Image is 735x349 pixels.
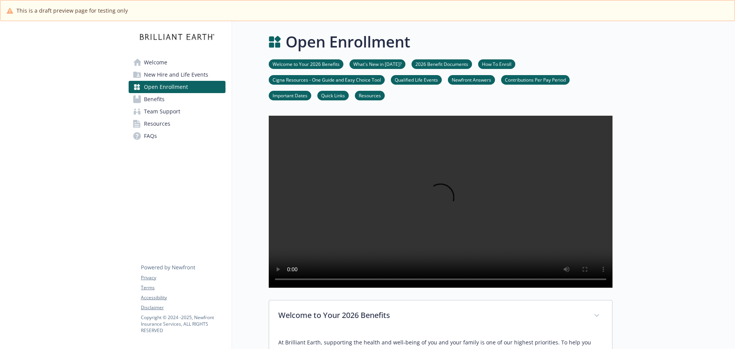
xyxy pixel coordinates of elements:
span: Welcome [144,56,167,69]
span: Open Enrollment [144,81,188,93]
span: New Hire and Life Events [144,69,208,81]
span: Team Support [144,105,180,118]
a: What's New in [DATE]? [350,60,405,67]
a: 2026 Benefit Documents [412,60,472,67]
a: Welcome to Your 2026 Benefits [269,60,343,67]
span: Benefits [144,93,165,105]
div: Welcome to Your 2026 Benefits [269,300,612,332]
a: Important Dates [269,92,311,99]
a: New Hire and Life Events [129,69,225,81]
a: Resources [129,118,225,130]
span: This is a draft preview page for testing only [16,7,128,15]
span: FAQs [144,130,157,142]
p: Welcome to Your 2026 Benefits [278,310,585,321]
p: Copyright © 2024 - 2025 , Newfront Insurance Services, ALL RIGHTS RESERVED [141,314,225,334]
a: Resources [355,92,385,99]
a: Disclaimer [141,304,225,311]
a: Cigna Resources - One Guide and Easy Choice Tool [269,76,385,83]
a: Newfront Answers [448,76,495,83]
a: Accessibility [141,294,225,301]
a: Team Support [129,105,225,118]
a: Qualified Life Events [391,76,442,83]
a: Welcome [129,56,225,69]
a: Privacy [141,274,225,281]
a: Contributions Per Pay Period [501,76,570,83]
a: FAQs [129,130,225,142]
a: How To Enroll [478,60,515,67]
span: Resources [144,118,170,130]
a: Quick Links [317,92,349,99]
a: Open Enrollment [129,81,225,93]
a: Benefits [129,93,225,105]
h1: Open Enrollment [286,30,410,53]
a: Terms [141,284,225,291]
